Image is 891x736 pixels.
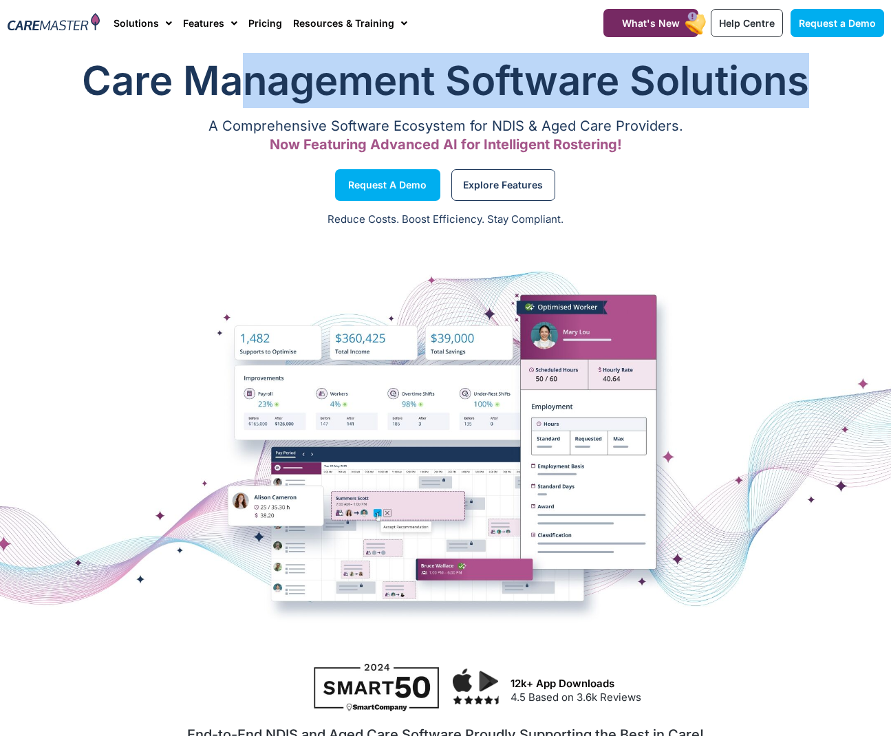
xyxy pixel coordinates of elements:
[348,182,427,188] span: Request a Demo
[791,9,884,37] a: Request a Demo
[511,690,877,706] p: 4.5 Based on 3.6k Reviews
[463,182,543,188] span: Explore Features
[270,136,622,153] span: Now Featuring Advanced AI for Intelligent Rostering!
[711,9,783,37] a: Help Centre
[451,169,555,201] a: Explore Features
[8,212,883,228] p: Reduce Costs. Boost Efficiency. Stay Compliant.
[719,17,775,29] span: Help Centre
[8,53,884,108] h1: Care Management Software Solutions
[511,678,877,690] h3: 12k+ App Downloads
[8,13,100,34] img: CareMaster Logo
[335,169,440,201] a: Request a Demo
[622,17,680,29] span: What's New
[8,122,884,131] p: A Comprehensive Software Ecosystem for NDIS & Aged Care Providers.
[799,17,876,29] span: Request a Demo
[603,9,698,37] a: What's New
